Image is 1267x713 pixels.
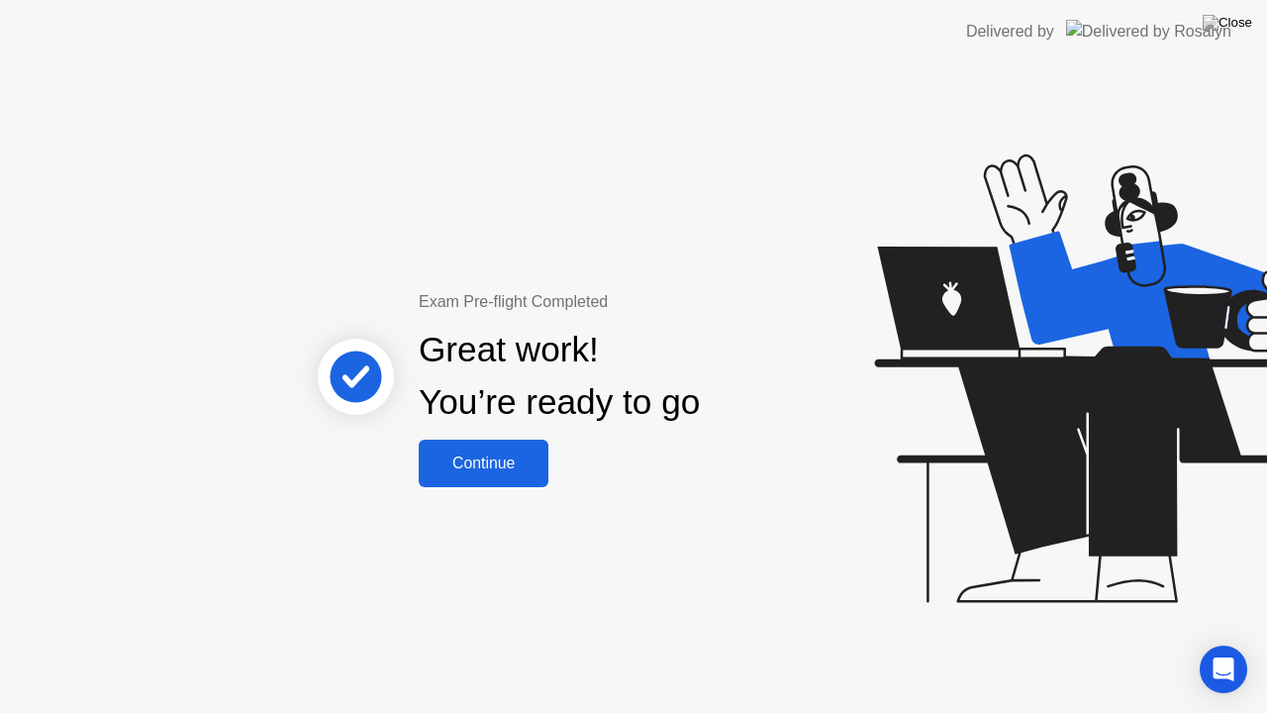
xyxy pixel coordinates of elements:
div: Exam Pre-flight Completed [419,290,828,314]
div: Great work! You’re ready to go [419,324,700,429]
div: Continue [425,455,542,472]
img: Close [1203,15,1252,31]
img: Delivered by Rosalyn [1066,20,1231,43]
div: Open Intercom Messenger [1200,646,1247,693]
div: Delivered by [966,20,1054,44]
button: Continue [419,440,548,487]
